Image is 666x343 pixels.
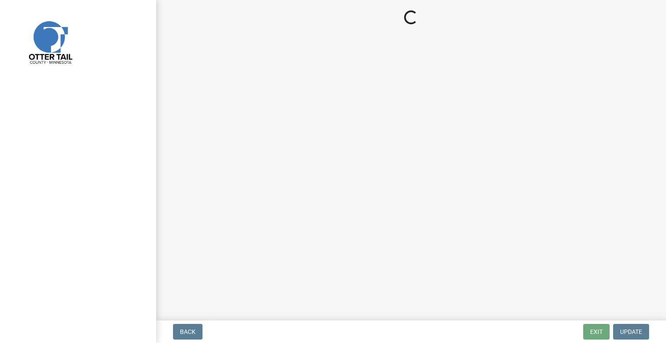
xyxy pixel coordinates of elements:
[620,328,642,335] span: Update
[17,9,82,74] img: Otter Tail County, Minnesota
[613,324,649,340] button: Update
[180,328,196,335] span: Back
[173,324,202,340] button: Back
[583,324,610,340] button: Exit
